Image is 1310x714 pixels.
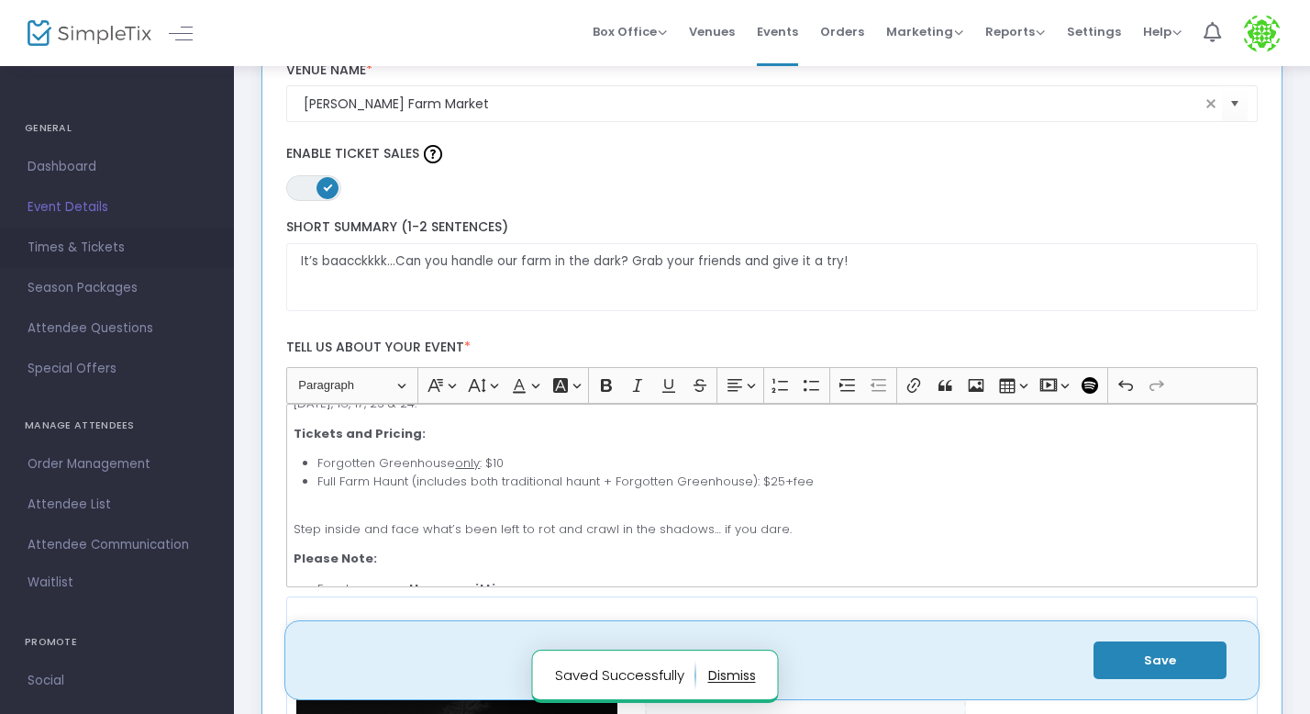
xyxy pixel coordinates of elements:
[1067,8,1121,55] span: Settings
[28,236,206,260] span: Times & Tickets
[286,367,1259,404] div: Editor toolbar
[317,580,1249,598] li: Events are
[286,140,1259,168] label: Enable Ticket Sales
[317,473,1249,491] li: Full Farm Haunt (includes both traditional haunt + Forgotten Greenhouse): $25+fee
[294,550,377,567] strong: Please Note:
[28,574,73,592] span: Waitlist
[25,110,209,147] h4: GENERAL
[277,329,1267,367] label: Tell us about your event
[286,404,1259,587] div: Rich Text Editor, main
[1094,641,1227,679] button: Save
[286,218,508,236] span: Short Summary (1-2 Sentences)
[1143,23,1182,40] span: Help
[757,8,798,55] span: Events
[381,580,513,597] strong: weather permitting
[290,372,414,400] button: Paragraph
[294,425,426,442] strong: Tickets and Pricing:
[294,502,1249,538] p: Step inside and face what’s been left to rot and crawl in the shadows… if you dare.
[708,661,756,690] button: dismiss
[455,454,480,472] u: only
[28,276,206,300] span: Season Packages
[886,23,963,40] span: Marketing
[28,533,206,557] span: Attendee Communication
[25,624,209,661] h4: PROMOTE
[28,317,206,340] span: Attendee Questions
[424,145,442,163] img: question-mark
[820,8,864,55] span: Orders
[1200,93,1222,115] span: clear
[28,155,206,179] span: Dashboard
[25,407,209,444] h4: MANAGE ATTENDEES
[323,183,332,192] span: ON
[28,493,206,517] span: Attendee List
[28,357,206,381] span: Special Offers
[28,452,206,476] span: Order Management
[1222,85,1248,123] button: Select
[286,62,1259,79] label: Venue Name
[304,95,1201,114] input: Select Venue
[985,23,1045,40] span: Reports
[28,669,206,693] span: Social
[317,454,1249,473] li: Forgotten Greenhouse : $10
[555,661,696,690] p: Saved Successfully
[593,23,667,40] span: Box Office
[689,8,735,55] span: Venues
[298,374,394,396] span: Paragraph
[28,195,206,219] span: Event Details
